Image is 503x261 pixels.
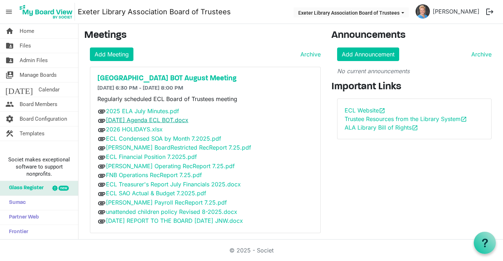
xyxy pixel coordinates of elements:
[345,124,418,131] a: ALA Library Bill of Rightsopen_in_new
[97,85,313,92] h6: [DATE] 6:30 PM - [DATE] 8:00 PM
[331,30,497,42] h3: Announcements
[379,107,385,114] span: open_in_new
[106,181,241,188] a: ECL Treasurer's Report July Financials 2025.docx
[468,50,492,59] a: Archive
[20,39,31,53] span: Files
[90,47,133,61] a: Add Meeting
[97,74,313,83] a: [GEOGRAPHIC_DATA] BOT August Meeting
[97,190,106,198] span: attachment
[337,47,399,61] a: Add Announcement
[5,181,44,195] span: Glass Register
[106,190,206,197] a: ECL SAO Actual & Budget 7.2025.pdf
[106,126,163,133] a: 2026 HOLIDAYS.xlsx
[97,126,106,134] span: attachment
[337,67,492,75] p: No current announcements
[97,171,106,180] span: attachment
[106,116,188,124] a: [DATE] Agenda ECL BOT.docx
[97,208,106,216] span: attachment
[5,112,14,126] span: settings
[39,82,60,97] span: Calendar
[97,162,106,171] span: attachment
[97,144,106,152] span: attachment
[17,3,75,21] img: My Board View Logo
[461,116,467,122] span: open_in_new
[106,199,227,206] a: [PERSON_NAME] Payroll RecReport 7.25.pdf
[17,3,78,21] a: My Board View Logo
[20,97,57,111] span: Board Members
[97,199,106,207] span: attachment
[5,97,14,111] span: people
[345,115,467,122] a: Trustee Resources from the Library Systemopen_in_new
[482,4,497,19] button: logout
[106,153,197,160] a: ECL Financial Position 7.2025.pdf
[97,135,106,143] span: attachment
[106,135,221,142] a: ECL Condensed SOA by Month 7.2025.pdf
[5,210,39,225] span: Partner Web
[229,247,274,254] a: © 2025 - Societ
[5,24,14,38] span: home
[97,153,106,162] span: attachment
[97,107,106,116] span: attachment
[331,81,497,93] h3: Important Links
[430,4,482,19] a: [PERSON_NAME]
[97,116,106,125] span: attachment
[294,7,409,17] button: Exeter Library Association Board of Trustees dropdownbutton
[84,30,321,42] h3: Meetings
[345,107,385,114] a: ECL Websiteopen_in_new
[412,125,418,131] span: open_in_new
[5,126,14,141] span: construction
[20,112,67,126] span: Board Configuration
[97,180,106,189] span: attachment
[5,53,14,67] span: folder_shared
[106,162,235,170] a: [PERSON_NAME] Operating RecReport 7.25.pdf
[106,208,237,215] a: unattended children policy Revised 8-2025.docx
[106,217,243,224] a: [DATE] REPORT TO THE BOARD [DATE] JNW.docx
[20,68,57,82] span: Manage Boards
[106,107,179,115] a: 2025 ELA July Minutes.pdf
[20,126,45,141] span: Templates
[2,5,16,19] span: menu
[416,4,430,19] img: vLlGUNYjuWs4KbtSZQjaWZvDTJnrkUC5Pj-l20r8ChXSgqWs1EDCHboTbV3yLcutgLt7-58AB6WGaG5Dpql6HA_thumb.png
[106,171,202,179] a: FNB Operations RecReport 7.25.pdf
[78,5,231,19] a: Exeter Library Association Board of Trustees
[106,144,251,151] a: [PERSON_NAME] BoardRestricted RecReport 7.25.pdf
[3,156,75,177] span: Societ makes exceptional software to support nonprofits.
[5,39,14,53] span: folder_shared
[97,95,313,103] p: Regularly scheduled ECL Board of Trustees meeting
[5,225,28,239] span: Frontier
[97,217,106,226] span: attachment
[20,53,48,67] span: Admin Files
[298,50,321,59] a: Archive
[20,24,34,38] span: Home
[5,196,26,210] span: Sumac
[59,186,69,191] div: new
[5,82,33,97] span: [DATE]
[5,68,14,82] span: switch_account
